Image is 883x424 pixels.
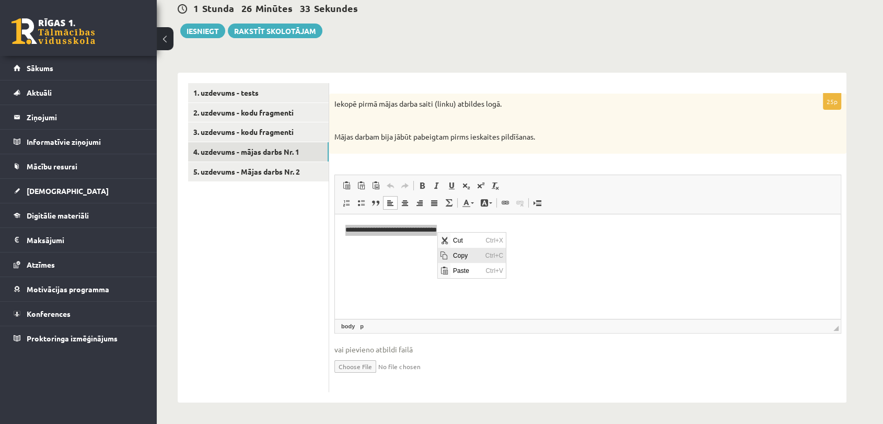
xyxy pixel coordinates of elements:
[14,56,144,80] a: Sākums
[459,179,473,192] a: Subscript
[334,344,841,355] span: vai pievieno atbildi failā
[339,179,354,192] a: Paste (Ctrl+V)
[314,2,358,14] span: Sekundes
[354,196,368,210] a: Insert/Remove Bulleted List
[368,179,383,192] a: Paste from Word
[339,322,357,331] a: body element
[459,196,477,210] a: Text Color
[444,179,459,192] a: Underline (Ctrl+U)
[188,122,329,142] a: 3. uzdevums - kodu fragmenti
[45,15,68,30] span: Ctrl+C
[27,105,144,129] legend: Ziņojumi
[368,196,383,210] a: Block Quote
[14,253,144,277] a: Atzīmes
[427,196,442,210] a: Justify
[13,15,45,30] span: Copy
[45,30,68,45] span: Ctrl+V
[339,196,354,210] a: Insert/Remove Numbered List
[335,214,841,319] iframe: Editor, wiswyg-editor-user-answer-47433811363720
[412,196,427,210] a: Align Right
[473,179,488,192] a: Superscript
[14,277,144,301] a: Motivācijas programma
[383,179,398,192] a: Undo (Ctrl+Z)
[530,196,544,210] a: Insert Page Break for Printing
[498,196,513,210] a: Link (Ctrl+K)
[14,105,144,129] a: Ziņojumi
[27,211,89,220] span: Digitālie materiāli
[27,162,77,171] span: Mācību resursi
[14,228,144,252] a: Maksājumi
[358,322,366,331] a: p element
[14,81,144,105] a: Aktuāli
[488,179,503,192] a: Remove Format
[202,2,234,14] span: Stunda
[241,2,252,14] span: 26
[398,196,412,210] a: Center
[477,196,495,210] a: Background Color
[415,179,429,192] a: Bold (Ctrl+B)
[14,302,144,326] a: Konferences
[27,228,144,252] legend: Maksājumi
[255,2,293,14] span: Minūtes
[823,93,841,110] p: 25p
[228,24,322,38] a: Rakstīt skolotājam
[27,309,71,318] span: Konferences
[13,30,45,45] span: Paste
[383,196,398,210] a: Align Left
[300,2,310,14] span: 33
[11,18,95,44] a: Rīgas 1. Tālmācības vidusskola
[398,179,412,192] a: Redo (Ctrl+Y)
[27,63,53,73] span: Sākums
[14,130,144,154] a: Informatīvie ziņojumi
[442,196,456,210] a: Math
[14,179,144,203] a: [DEMOGRAPHIC_DATA]
[27,130,144,154] legend: Informatīvie ziņojumi
[27,334,118,343] span: Proktoringa izmēģinājums
[180,24,225,38] button: Iesniegt
[27,88,52,97] span: Aktuāli
[193,2,199,14] span: 1
[14,203,144,227] a: Digitālie materiāli
[188,103,329,122] a: 2. uzdevums - kodu fragmenti
[833,326,839,331] span: Resize
[334,132,789,142] p: Mājas darbam bija jābūt pabeigtam pirms ieskaites pildīšanas.
[14,326,144,350] a: Proktoringa izmēģinājums
[334,99,789,109] p: Iekopē pirmā mājas darba saiti (linku) atbildes logā.
[27,284,109,294] span: Motivācijas programma
[429,179,444,192] a: Italic (Ctrl+I)
[354,179,368,192] a: Paste as plain text (Ctrl+Shift+V)
[27,260,55,269] span: Atzīmes
[188,83,329,102] a: 1. uzdevums - tests
[27,186,109,196] span: [DEMOGRAPHIC_DATA]
[188,142,329,162] a: 4. uzdevums - mājas darbs Nr. 1
[188,162,329,181] a: 5. uzdevums - Mājas darbs Nr. 2
[513,196,527,210] a: Unlink
[14,154,144,178] a: Mācību resursi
